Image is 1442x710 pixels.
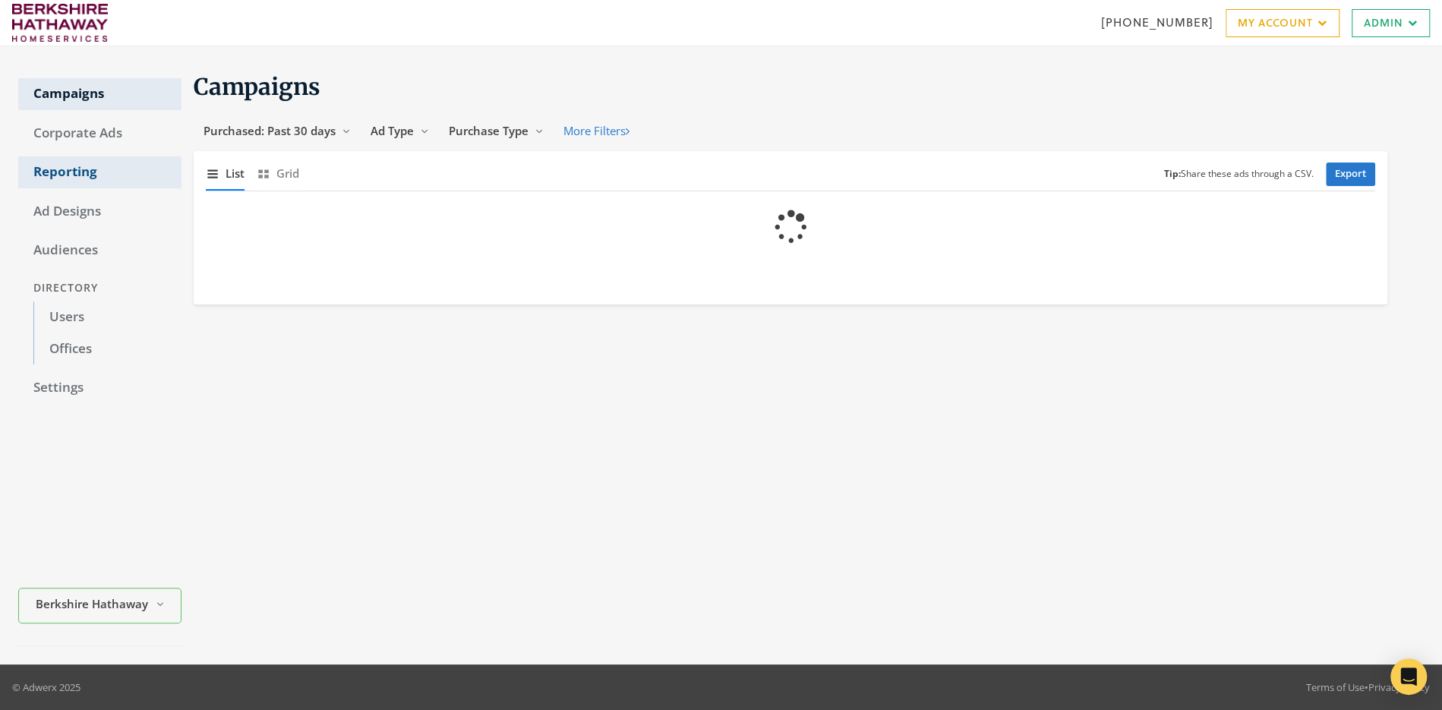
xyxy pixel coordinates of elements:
a: [PHONE_NUMBER] [1101,14,1213,30]
a: My Account [1226,9,1339,37]
a: Terms of Use [1306,680,1365,694]
div: • [1306,680,1430,695]
button: Purchased: Past 30 days [194,117,361,145]
button: Purchase Type [439,117,554,145]
button: List [206,157,245,190]
a: Corporate Ads [18,118,181,150]
span: List [226,165,245,182]
span: Grid [276,165,299,182]
a: Settings [18,372,181,404]
a: Export [1326,163,1375,186]
a: Privacy Policy [1368,680,1430,694]
small: Share these ads through a CSV. [1164,167,1314,181]
b: Tip: [1164,167,1181,180]
a: Users [33,301,181,333]
span: Purchase Type [449,123,529,138]
span: Berkshire Hathaway HomeServices [36,595,150,613]
span: Purchased: Past 30 days [204,123,336,138]
a: Offices [33,333,181,365]
div: Directory [18,274,181,302]
a: Admin [1352,9,1430,37]
div: Open Intercom Messenger [1390,658,1427,695]
p: © Adwerx 2025 [12,680,80,695]
button: Grid [257,157,299,190]
button: Berkshire Hathaway HomeServices [18,588,181,623]
a: Campaigns [18,78,181,110]
img: Adwerx [12,4,108,42]
button: More Filters [554,117,639,145]
a: Reporting [18,156,181,188]
a: Audiences [18,235,181,267]
a: Ad Designs [18,196,181,228]
span: Campaigns [194,72,320,101]
span: Ad Type [371,123,414,138]
button: Ad Type [361,117,439,145]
